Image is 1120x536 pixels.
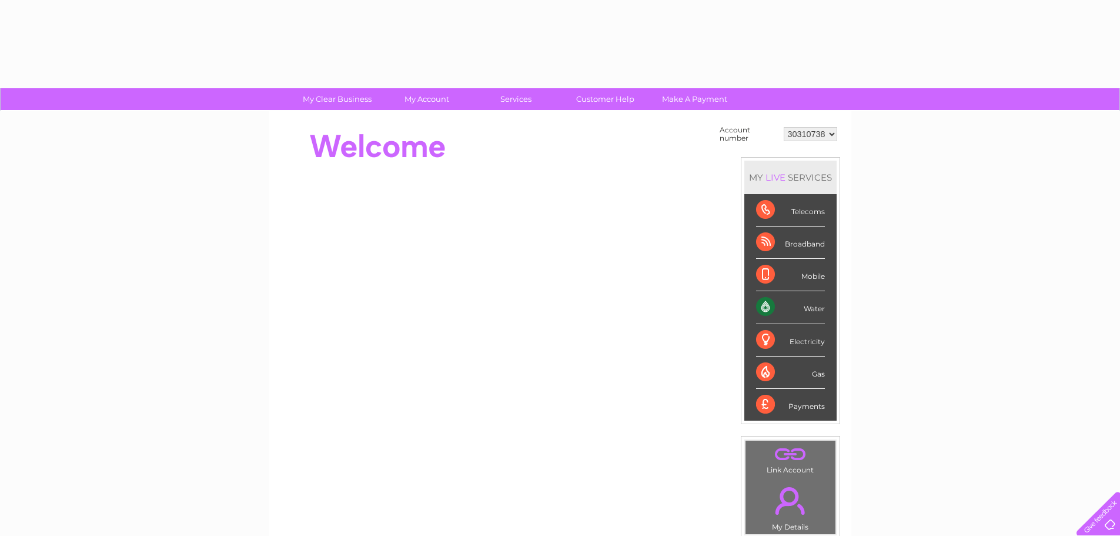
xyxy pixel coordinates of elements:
a: My Account [378,88,475,110]
a: . [748,444,833,464]
div: Gas [756,357,825,389]
div: LIVE [763,172,788,183]
div: MY SERVICES [744,161,837,194]
div: Electricity [756,324,825,357]
td: Link Account [745,440,836,477]
div: Payments [756,389,825,421]
a: . [748,480,833,521]
div: Telecoms [756,194,825,227]
td: Account number [717,123,781,145]
a: Make A Payment [646,88,743,110]
div: Broadband [756,227,825,259]
td: My Details [745,477,836,535]
div: Mobile [756,259,825,291]
a: My Clear Business [289,88,386,110]
div: Water [756,291,825,324]
a: Services [467,88,564,110]
a: Customer Help [557,88,654,110]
